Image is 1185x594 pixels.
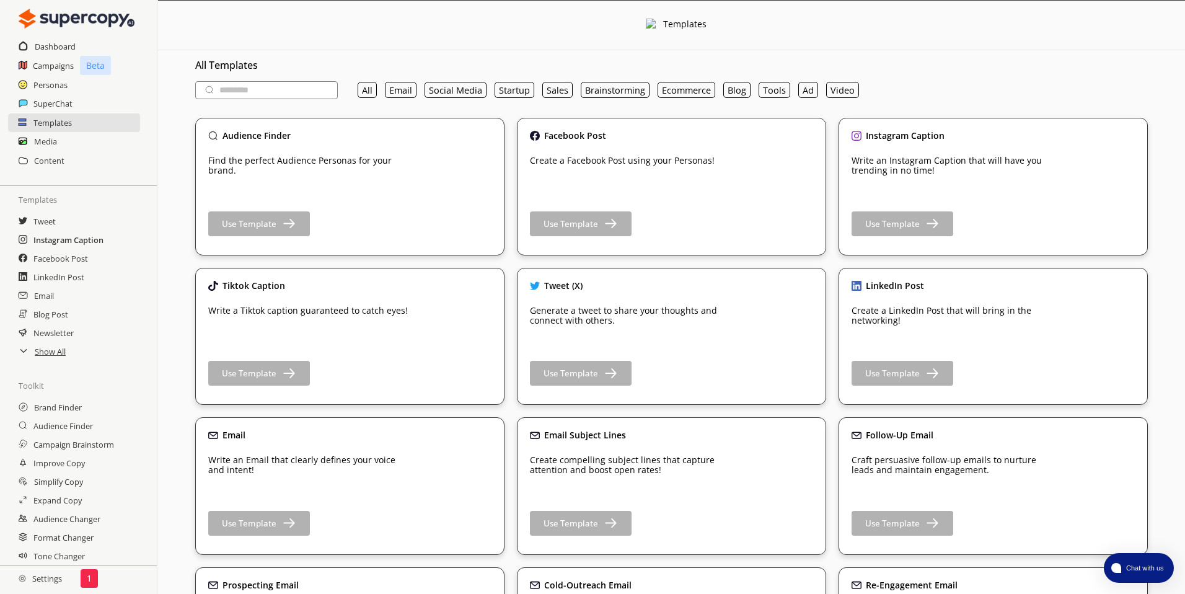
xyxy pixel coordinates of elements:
[530,361,632,386] button: Use Template
[208,281,218,291] img: Close
[425,82,487,98] button: Social Media
[495,82,534,98] button: Startup
[222,130,291,141] b: Audience Finder
[544,368,598,379] b: Use Template
[385,82,416,98] button: Email
[852,361,953,386] button: Use Template
[34,132,57,151] a: Media
[208,455,413,475] p: Write an Email that clearly defines your voice and intent!
[865,218,920,229] b: Use Template
[208,306,408,316] p: Write a Tiktok caption guaranteed to catch eyes!
[208,430,218,440] img: Close
[87,574,92,583] p: 1
[33,528,94,547] a: Format Changer
[222,280,285,291] b: Tiktok Caption
[852,211,953,236] button: Use Template
[33,113,72,132] a: Templates
[544,130,606,141] b: Facebook Post
[759,82,790,98] button: Tools
[35,37,76,56] a: Dashboard
[34,286,54,305] h2: Email
[208,580,218,590] img: Close
[646,19,657,30] img: Close
[358,82,377,98] button: All
[544,579,632,591] b: Cold-Outreach Email
[222,429,245,441] b: Email
[852,580,861,590] img: Close
[865,368,920,379] b: Use Template
[530,306,734,326] p: Generate a tweet to share your thoughts and connect with others.
[19,575,26,582] img: Close
[544,280,583,291] b: Tweet (X)
[530,131,540,141] img: Close
[222,579,299,591] b: Prospecting Email
[222,518,276,529] b: Use Template
[544,518,598,529] b: Use Template
[723,82,751,98] button: Blog
[530,455,734,475] p: Create compelling subject lines that capture attention and boost open rates!
[33,417,93,435] a: Audience Finder
[34,398,82,417] a: Brand Finder
[33,435,114,454] a: Campaign Brainstorm
[544,218,598,229] b: Use Template
[208,131,218,141] img: Close
[33,491,82,510] a: Expand Copy
[33,454,85,472] h2: Improve Copy
[866,429,933,441] b: Follow-Up Email
[33,249,88,268] a: Facebook Post
[208,156,413,175] p: Find the perfect Audience Personas for your brand.
[658,82,715,98] button: Ecommerce
[866,579,958,591] b: Re-Engagement Email
[530,281,540,291] img: Close
[852,131,861,141] img: Close
[33,231,104,249] a: Instagram Caption
[542,82,573,98] button: Sales
[1104,553,1174,583] button: atlas-launcher
[866,130,945,141] b: Instagram Caption
[530,156,715,166] p: Create a Facebook Post using your Personas!
[208,361,310,386] button: Use Template
[33,76,68,94] a: Personas
[852,281,861,291] img: Close
[852,306,1056,326] p: Create a LinkedIn Post that will bring in the networking!
[19,6,134,31] img: Close
[33,324,74,342] a: Newsletter
[530,580,540,590] img: Close
[866,280,924,291] b: LinkedIn Post
[34,151,64,170] a: Content
[530,430,540,440] img: Close
[35,342,66,361] a: Show All
[80,56,111,75] p: Beta
[33,510,100,528] a: Audience Changer
[852,156,1056,175] p: Write an Instagram Caption that will have you trending in no time!
[865,518,920,529] b: Use Template
[222,368,276,379] b: Use Template
[33,94,73,113] a: SuperChat
[33,212,56,231] a: Tweet
[663,19,707,32] div: Templates
[544,429,626,441] b: Email Subject Lines
[33,547,85,565] a: Tone Changer
[33,56,74,75] a: Campaigns
[530,211,632,236] button: Use Template
[852,430,861,440] img: Close
[195,56,1148,74] h3: All Templates
[826,82,859,98] button: Video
